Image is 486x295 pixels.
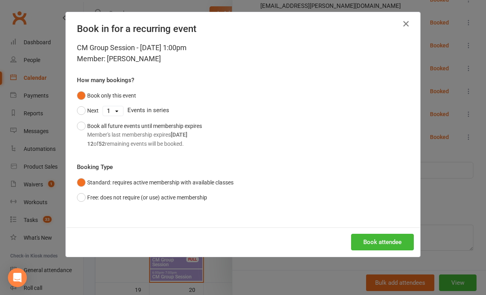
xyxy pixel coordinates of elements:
h4: Book in for a recurring event [77,23,409,34]
strong: [DATE] [171,132,187,138]
div: Book all future events until membership expires [87,122,202,148]
button: Next [77,103,99,118]
button: Standard: requires active membership with available classes [77,175,234,190]
strong: 12 [87,141,93,147]
button: Close [400,17,412,30]
div: Events in series [77,103,409,118]
label: How many bookings? [77,75,134,85]
div: CM Group Session - [DATE] 1:00pm Member: [PERSON_NAME] [77,42,409,64]
button: Free: does not require (or use) active membership [77,190,207,205]
div: Member's last membership expires [87,130,202,139]
div: of remaining events will be booked. [87,139,202,148]
strong: 52 [99,141,105,147]
button: Book only this event [77,88,136,103]
button: Book all future events until membership expiresMember's last membership expires[DATE]12of52remain... [77,118,202,151]
label: Booking Type [77,162,113,172]
button: Book attendee [351,234,414,250]
div: Open Intercom Messenger [8,268,27,287]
